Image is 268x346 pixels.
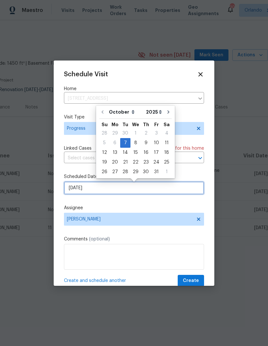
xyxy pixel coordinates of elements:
div: Fri Oct 17 2025 [151,148,162,157]
button: Go to next month [164,106,173,118]
div: Wed Oct 08 2025 [130,138,141,148]
label: Comments [64,236,204,242]
div: 4 [162,129,172,138]
div: Tue Oct 14 2025 [120,148,130,157]
div: Wed Oct 01 2025 [130,128,141,138]
button: Create [178,275,204,287]
div: Sat Oct 18 2025 [162,148,172,157]
div: 22 [130,158,141,167]
span: Schedule Visit [64,71,108,78]
label: Home [64,86,204,92]
span: [PERSON_NAME] [67,217,193,222]
div: Sat Oct 04 2025 [162,128,172,138]
abbr: Saturday [164,122,170,127]
div: Sun Oct 05 2025 [99,138,110,148]
abbr: Thursday [143,122,149,127]
div: 5 [99,138,110,147]
select: Year [144,107,164,117]
span: Create and schedule another [64,277,126,284]
div: Mon Oct 20 2025 [110,157,120,167]
div: 18 [162,148,172,157]
select: Month [107,107,144,117]
div: 28 [99,129,110,138]
div: Mon Oct 06 2025 [110,138,120,148]
div: Fri Oct 10 2025 [151,138,162,148]
div: 9 [141,138,151,147]
div: Fri Oct 31 2025 [151,167,162,177]
button: Open [196,154,205,163]
div: Thu Oct 16 2025 [141,148,151,157]
div: 28 [120,167,130,176]
div: 16 [141,148,151,157]
div: Tue Oct 28 2025 [120,167,130,177]
div: Mon Oct 13 2025 [110,148,120,157]
div: 25 [162,158,172,167]
input: M/D/YYYY [64,182,204,194]
div: 19 [99,158,110,167]
span: (optional) [89,237,110,241]
label: Scheduled Date [64,173,204,180]
div: 20 [110,158,120,167]
input: Select cases [64,153,186,163]
abbr: Sunday [102,122,108,127]
div: Mon Sep 29 2025 [110,128,120,138]
div: 7 [120,138,130,147]
abbr: Friday [154,122,159,127]
span: Create [183,277,199,285]
div: 12 [99,148,110,157]
div: Thu Oct 30 2025 [141,167,151,177]
div: 29 [110,129,120,138]
div: 11 [162,138,172,147]
abbr: Tuesday [122,122,128,127]
div: 30 [141,167,151,176]
div: Wed Oct 29 2025 [130,167,141,177]
div: 8 [130,138,141,147]
div: 21 [120,158,130,167]
div: 24 [151,158,162,167]
div: 1 [130,129,141,138]
div: 1 [162,167,172,176]
div: Thu Oct 09 2025 [141,138,151,148]
div: 6 [110,138,120,147]
div: 15 [130,148,141,157]
abbr: Monday [112,122,119,127]
div: Mon Oct 27 2025 [110,167,120,177]
span: Progress [67,125,192,132]
div: Tue Oct 07 2025 [120,138,130,148]
div: 17 [151,148,162,157]
div: Sat Oct 25 2025 [162,157,172,167]
input: Enter in an address [64,94,194,104]
div: 13 [110,148,120,157]
div: 10 [151,138,162,147]
button: Go to previous month [98,106,107,118]
div: Tue Oct 21 2025 [120,157,130,167]
div: Sat Nov 01 2025 [162,167,172,177]
span: Close [197,71,204,78]
label: Assignee [64,205,204,211]
div: 23 [141,158,151,167]
div: Thu Oct 23 2025 [141,157,151,167]
div: 29 [130,167,141,176]
div: Sun Sep 28 2025 [99,128,110,138]
abbr: Wednesday [132,122,139,127]
div: 27 [110,167,120,176]
div: Wed Oct 22 2025 [130,157,141,167]
div: Sun Oct 26 2025 [99,167,110,177]
div: 31 [151,167,162,176]
div: Thu Oct 02 2025 [141,128,151,138]
div: 30 [120,129,130,138]
div: Sat Oct 11 2025 [162,138,172,148]
div: 3 [151,129,162,138]
div: Tue Sep 30 2025 [120,128,130,138]
div: Sun Oct 19 2025 [99,157,110,167]
div: Fri Oct 24 2025 [151,157,162,167]
label: Visit Type [64,114,204,120]
div: 2 [141,129,151,138]
div: Wed Oct 15 2025 [130,148,141,157]
div: 14 [120,148,130,157]
span: Linked Cases [64,145,92,152]
div: Fri Oct 03 2025 [151,128,162,138]
div: 26 [99,167,110,176]
div: Sun Oct 12 2025 [99,148,110,157]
